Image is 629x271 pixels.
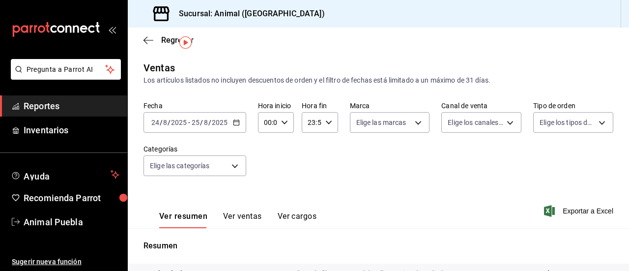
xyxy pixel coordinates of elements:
[160,119,163,126] span: /
[143,240,613,252] p: Resumen
[208,119,211,126] span: /
[171,8,325,20] h3: Sucursal: Animal ([GEOGRAPHIC_DATA])
[150,161,210,171] span: Elige las categorías
[441,102,521,109] label: Canal de venta
[27,64,106,75] span: Pregunta a Parrot AI
[200,119,203,126] span: /
[533,102,613,109] label: Tipo de orden
[24,215,119,229] span: Animal Puebla
[159,211,316,228] div: navigation tabs
[161,35,194,45] span: Regresar
[302,102,338,109] label: Hora fin
[546,205,613,217] button: Exportar a Excel
[24,123,119,137] span: Inventarios
[540,118,595,127] span: Elige los tipos de orden
[163,119,168,126] input: --
[258,102,294,109] label: Hora inicio
[108,26,116,33] button: open_drawer_menu
[191,119,200,126] input: --
[143,60,175,75] div: Ventas
[143,35,194,45] button: Regresar
[151,119,160,126] input: --
[24,169,107,181] span: Ayuda
[143,146,246,152] label: Categorías
[203,119,208,126] input: --
[143,75,613,86] div: Los artículos listados no incluyen descuentos de orden y el filtro de fechas está limitado a un m...
[168,119,171,126] span: /
[11,59,121,80] button: Pregunta a Parrot AI
[24,99,119,113] span: Reportes
[24,191,119,205] span: Recomienda Parrot
[171,119,187,126] input: ----
[448,118,503,127] span: Elige los canales de venta
[211,119,228,126] input: ----
[350,102,430,109] label: Marca
[179,36,192,49] img: Tooltip marker
[188,119,190,126] span: -
[356,118,406,127] span: Elige las marcas
[7,71,121,82] a: Pregunta a Parrot AI
[12,257,119,267] span: Sugerir nueva función
[159,211,207,228] button: Ver resumen
[143,102,246,109] label: Fecha
[278,211,317,228] button: Ver cargos
[223,211,262,228] button: Ver ventas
